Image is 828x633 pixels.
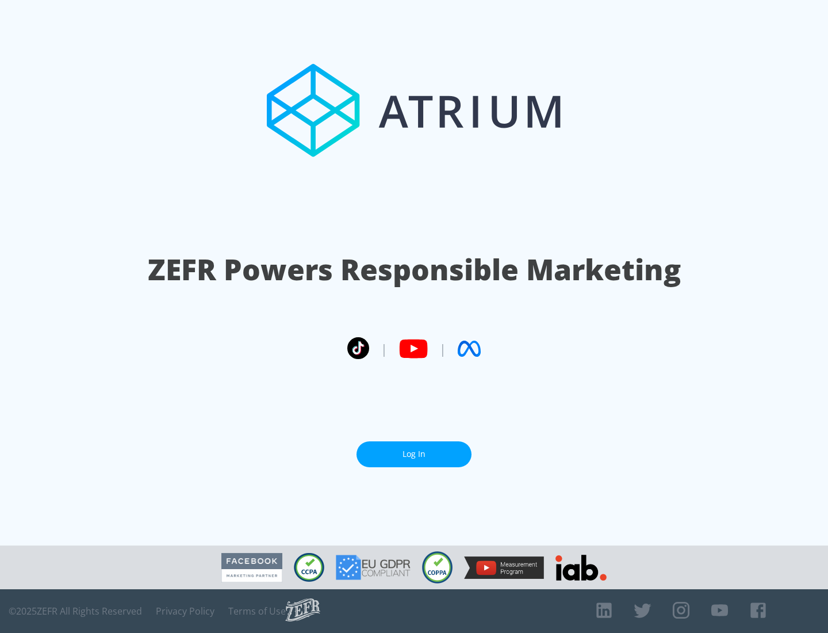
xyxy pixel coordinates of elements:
img: COPPA Compliant [422,551,453,584]
img: GDPR Compliant [336,555,411,580]
a: Log In [356,441,471,467]
span: | [381,340,388,357]
img: Facebook Marketing Partner [221,553,282,582]
span: | [439,340,446,357]
img: IAB [555,555,607,581]
span: © 2025 ZEFR All Rights Reserved [9,605,142,617]
a: Terms of Use [228,605,286,617]
img: YouTube Measurement Program [464,556,544,579]
a: Privacy Policy [156,605,214,617]
img: CCPA Compliant [294,553,324,582]
h1: ZEFR Powers Responsible Marketing [148,250,681,289]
